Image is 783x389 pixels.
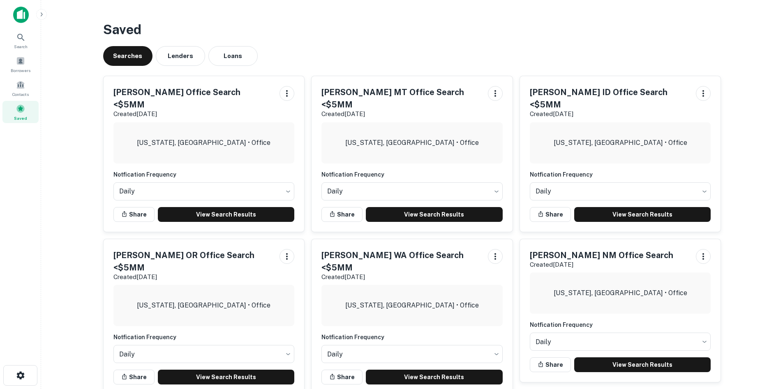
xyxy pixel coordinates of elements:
[113,272,273,282] p: Created [DATE]
[574,357,711,372] a: View Search Results
[2,29,39,51] a: Search
[742,323,783,363] iframe: Chat Widget
[321,86,481,111] h5: [PERSON_NAME] MT Office Search <$5MM
[113,109,273,119] p: Created [DATE]
[113,207,155,222] button: Share
[14,115,27,121] span: Saved
[156,46,205,66] button: Lenders
[530,109,690,119] p: Created [DATE]
[366,207,503,222] a: View Search Results
[113,333,295,342] h6: Notfication Frequency
[530,180,711,203] div: Without label
[11,67,30,74] span: Borrowers
[321,180,503,203] div: Without label
[345,300,479,310] p: [US_STATE], [GEOGRAPHIC_DATA] • Office
[14,43,28,50] span: Search
[321,207,363,222] button: Share
[113,370,155,384] button: Share
[158,370,295,384] a: View Search Results
[113,180,295,203] div: Without label
[113,342,295,366] div: Without label
[321,170,503,179] h6: Notfication Frequency
[13,7,29,23] img: capitalize-icon.png
[113,86,273,111] h5: [PERSON_NAME] Office Search <$5MM
[208,46,258,66] button: Loans
[345,138,479,148] p: [US_STATE], [GEOGRAPHIC_DATA] • Office
[113,249,273,274] h5: [PERSON_NAME] OR Office Search <$5MM
[321,249,481,274] h5: [PERSON_NAME] WA Office Search <$5MM
[2,101,39,123] a: Saved
[12,91,29,98] span: Contacts
[321,333,503,342] h6: Notfication Frequency
[103,20,721,40] h3: Saved
[137,138,270,148] p: [US_STATE], [GEOGRAPHIC_DATA] • Office
[530,330,711,353] div: Without label
[554,138,687,148] p: [US_STATE], [GEOGRAPHIC_DATA] • Office
[366,370,503,384] a: View Search Results
[554,288,687,298] p: [US_STATE], [GEOGRAPHIC_DATA] • Office
[530,260,673,270] p: Created [DATE]
[574,207,711,222] a: View Search Results
[530,320,711,329] h6: Notfication Frequency
[113,170,295,179] h6: Notfication Frequency
[103,46,152,66] button: Searches
[321,109,481,119] p: Created [DATE]
[530,170,711,179] h6: Notfication Frequency
[137,300,270,310] p: [US_STATE], [GEOGRAPHIC_DATA] • Office
[530,249,673,261] h5: [PERSON_NAME] NM Office Search
[2,77,39,99] a: Contacts
[530,207,571,222] button: Share
[530,357,571,372] button: Share
[530,86,690,111] h5: [PERSON_NAME] ID Office Search <$5MM
[321,272,481,282] p: Created [DATE]
[2,53,39,75] a: Borrowers
[321,342,503,366] div: Without label
[158,207,295,222] a: View Search Results
[321,370,363,384] button: Share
